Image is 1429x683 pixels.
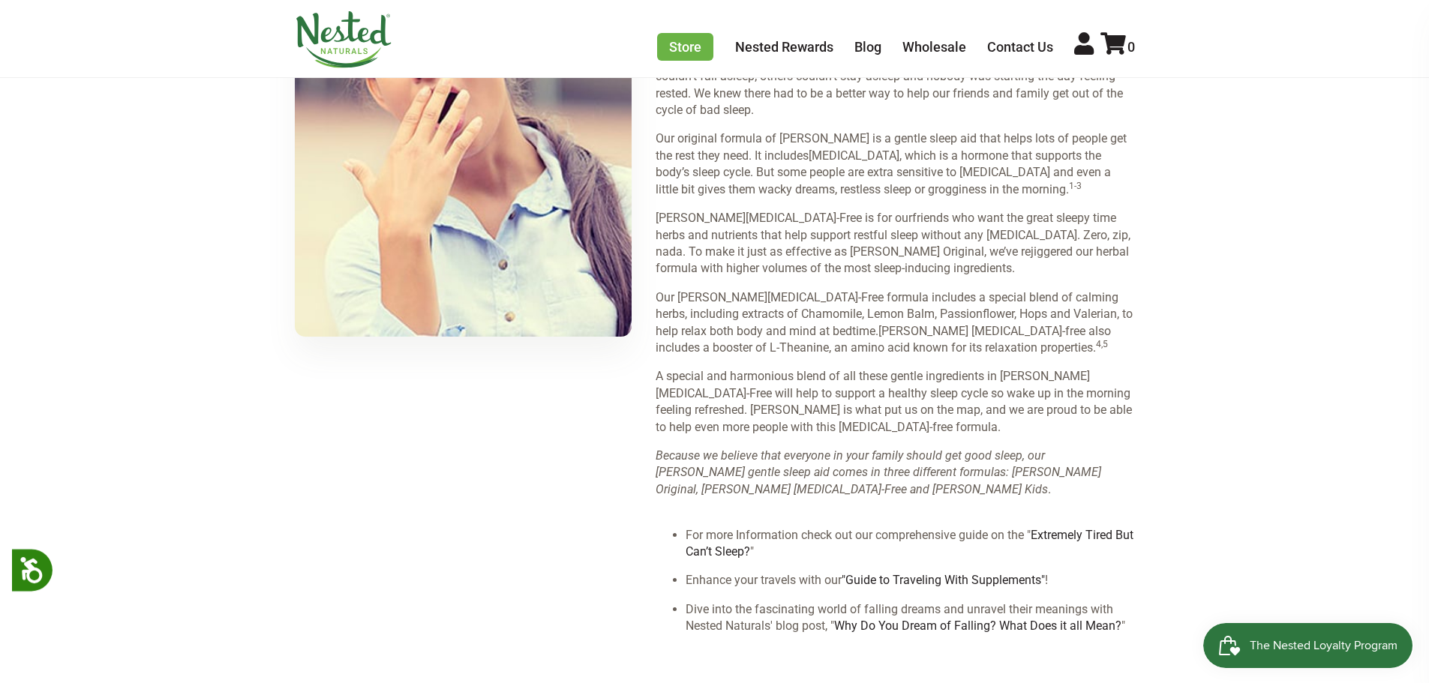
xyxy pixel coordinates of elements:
[902,39,966,55] a: Wholesale
[656,211,912,225] span: [PERSON_NAME][MEDICAL_DATA]-Free is for our
[656,290,767,304] span: Our [PERSON_NAME]
[686,572,1134,589] p: Enhance your travels with our !
[656,369,1132,433] span: A special and harmonious blend of all these gentle ingredients in [PERSON_NAME] [MEDICAL_DATA]-Fr...
[686,601,1134,635] p: Dive into the fascinating world of falling dreams and unravel their meanings with Nested Naturals...
[1096,339,1108,349] sup: 4,5
[656,324,1111,355] span: [PERSON_NAME] [MEDICAL_DATA]-free also includes a booster of L-Theanine, an amino acid known for ...
[295,11,392,68] img: Nested Naturals
[878,290,976,304] span: e formula includes
[1100,39,1135,55] a: 0
[686,527,1134,561] p: For more Information check out our comprehensive guide on the " "
[1203,623,1414,668] iframe: Button to open loyalty program pop-up
[656,131,1127,162] span: Our original formula of [PERSON_NAME] is a gentle sleep aid that helps lots of people get the res...
[834,619,1121,633] a: Why Do You Dream of Falling? What Does it all Mean?
[656,448,1101,496] i: Because we believe that everyone in your family should get good sleep, our [PERSON_NAME] gentle s...
[1069,181,1082,191] sup: 1-3
[767,290,878,304] span: [MEDICAL_DATA]-Fre
[656,448,1101,496] span: .
[735,39,833,55] a: Nested Rewards
[854,39,881,55] a: Blog
[1127,39,1135,55] span: 0
[656,148,1111,196] span: [MEDICAL_DATA], which is a hormone that supports the body’s sleep cycle. But some people are extr...
[987,39,1053,55] a: Contact Us
[656,290,1133,338] span: a special blend of calming herbs, including extracts of Chamomile, Lemon Balm, Passionflower, Hop...
[657,33,713,61] a: Store
[842,573,1045,587] a: "Guide to Traveling With Supplements"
